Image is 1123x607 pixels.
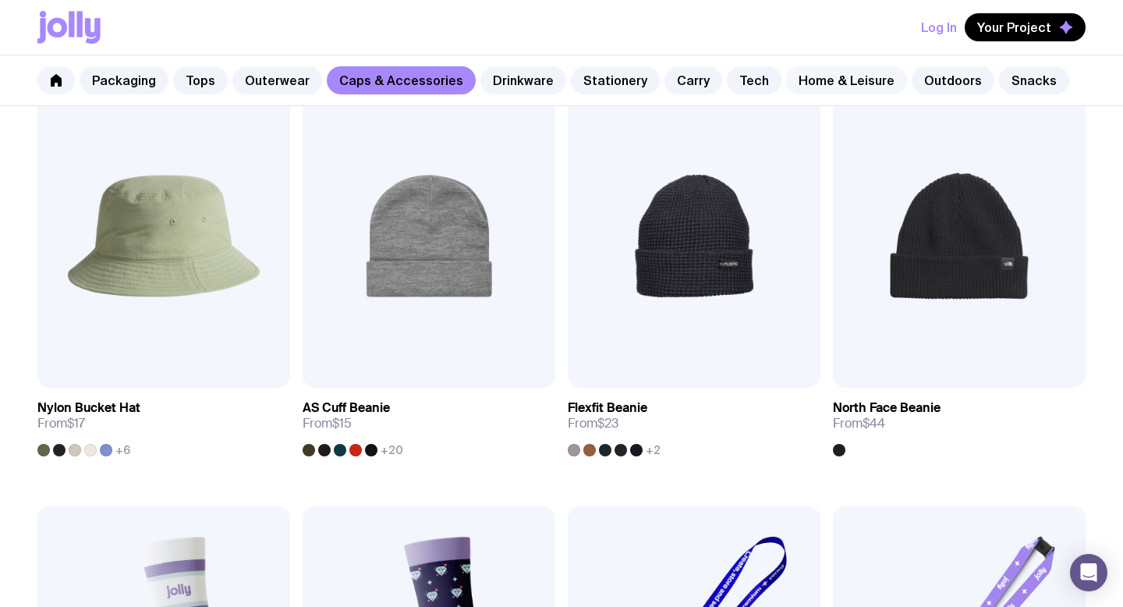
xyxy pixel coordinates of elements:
[480,66,566,94] a: Drinkware
[833,400,941,416] h3: North Face Beanie
[568,388,820,456] a: Flexfit BeanieFrom$23+2
[977,20,1051,35] span: Your Project
[863,415,885,431] span: $44
[786,66,907,94] a: Home & Leisure
[381,444,403,456] span: +20
[67,415,85,431] span: $17
[727,66,781,94] a: Tech
[664,66,722,94] a: Carry
[37,416,85,431] span: From
[965,13,1086,41] button: Your Project
[303,388,555,456] a: AS Cuff BeanieFrom$15+20
[833,416,885,431] span: From
[571,66,660,94] a: Stationery
[921,13,957,41] button: Log In
[303,400,390,416] h3: AS Cuff Beanie
[568,400,647,416] h3: Flexfit Beanie
[646,444,661,456] span: +2
[597,415,618,431] span: $23
[332,415,352,431] span: $15
[303,416,352,431] span: From
[173,66,228,94] a: Tops
[232,66,322,94] a: Outerwear
[833,388,1086,456] a: North Face BeanieFrom$44
[912,66,994,94] a: Outdoors
[327,66,476,94] a: Caps & Accessories
[999,66,1069,94] a: Snacks
[568,416,618,431] span: From
[115,444,130,456] span: +6
[37,400,140,416] h3: Nylon Bucket Hat
[37,388,290,456] a: Nylon Bucket HatFrom$17+6
[1070,554,1107,591] div: Open Intercom Messenger
[80,66,168,94] a: Packaging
